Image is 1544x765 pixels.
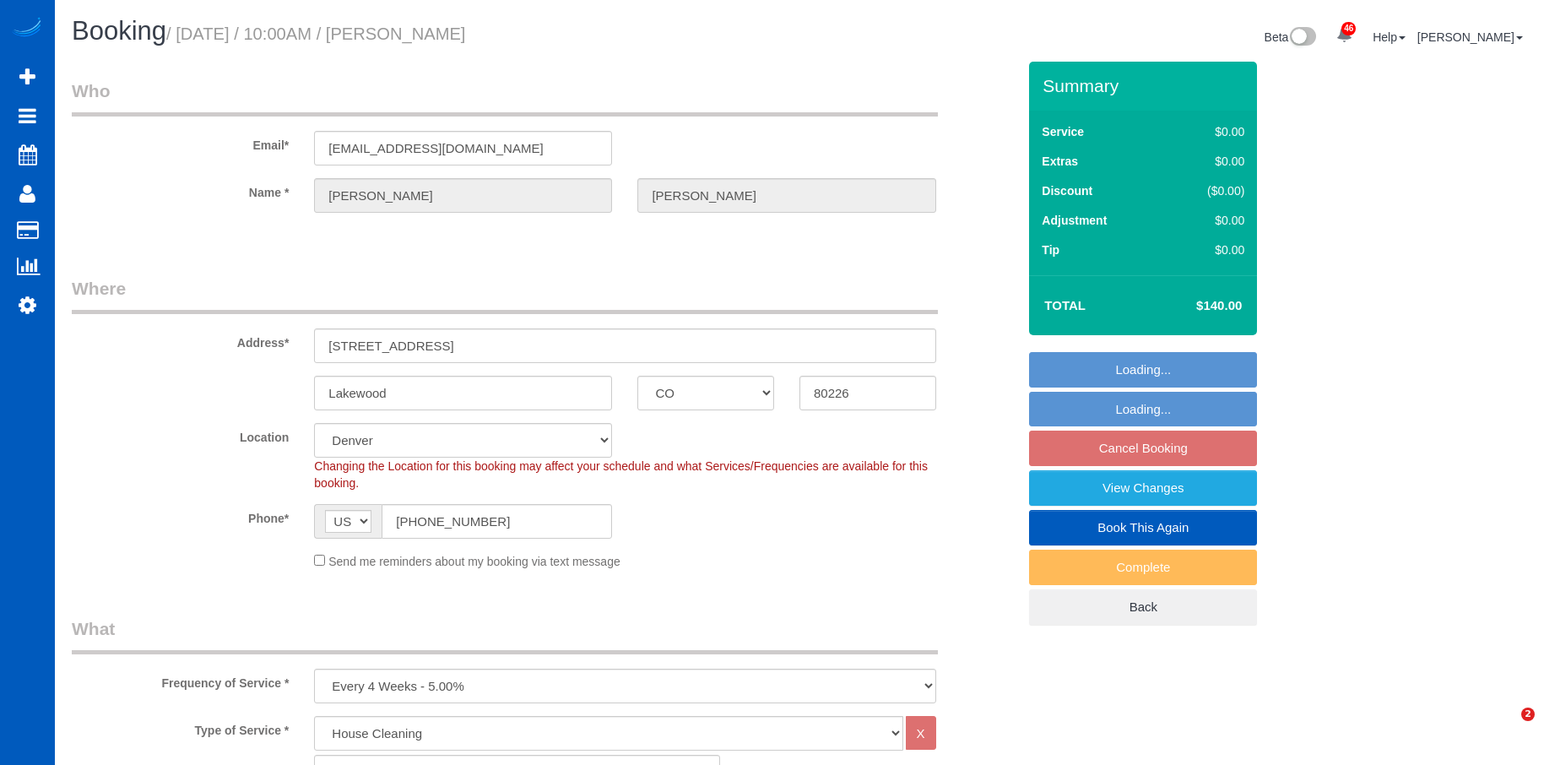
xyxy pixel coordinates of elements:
[1029,470,1257,506] a: View Changes
[1042,153,1078,170] label: Extras
[1373,30,1406,44] a: Help
[1042,212,1107,229] label: Adjustment
[1043,76,1249,95] h3: Summary
[1044,298,1086,312] strong: Total
[166,24,465,43] small: / [DATE] / 10:00AM / [PERSON_NAME]
[328,555,620,568] span: Send me reminders about my booking via text message
[314,459,928,490] span: Changing the Location for this booking may affect your schedule and what Services/Frequencies are...
[1042,241,1059,258] label: Tip
[59,423,301,446] label: Location
[1328,17,1361,54] a: 46
[1265,30,1317,44] a: Beta
[1487,708,1527,748] iframe: Intercom live chat
[59,178,301,201] label: Name *
[1172,241,1244,258] div: $0.00
[59,328,301,351] label: Address*
[59,131,301,154] label: Email*
[1042,182,1092,199] label: Discount
[1029,589,1257,625] a: Back
[72,616,938,654] legend: What
[799,376,936,410] input: Zip Code*
[1172,153,1244,170] div: $0.00
[1042,123,1084,140] label: Service
[59,504,301,527] label: Phone*
[1417,30,1523,44] a: [PERSON_NAME]
[1341,22,1356,35] span: 46
[59,716,301,739] label: Type of Service *
[1288,27,1316,49] img: New interface
[10,17,44,41] img: Automaid Logo
[1172,123,1244,140] div: $0.00
[72,79,938,117] legend: Who
[72,16,166,46] span: Booking
[1146,299,1242,313] h4: $140.00
[314,376,612,410] input: City*
[1172,212,1244,229] div: $0.00
[382,504,612,539] input: Phone*
[1172,182,1244,199] div: ($0.00)
[314,131,612,165] input: Email*
[72,276,938,314] legend: Where
[59,669,301,692] label: Frequency of Service *
[314,178,612,213] input: First Name*
[1521,708,1535,721] span: 2
[1029,510,1257,545] a: Book This Again
[637,178,935,213] input: Last Name*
